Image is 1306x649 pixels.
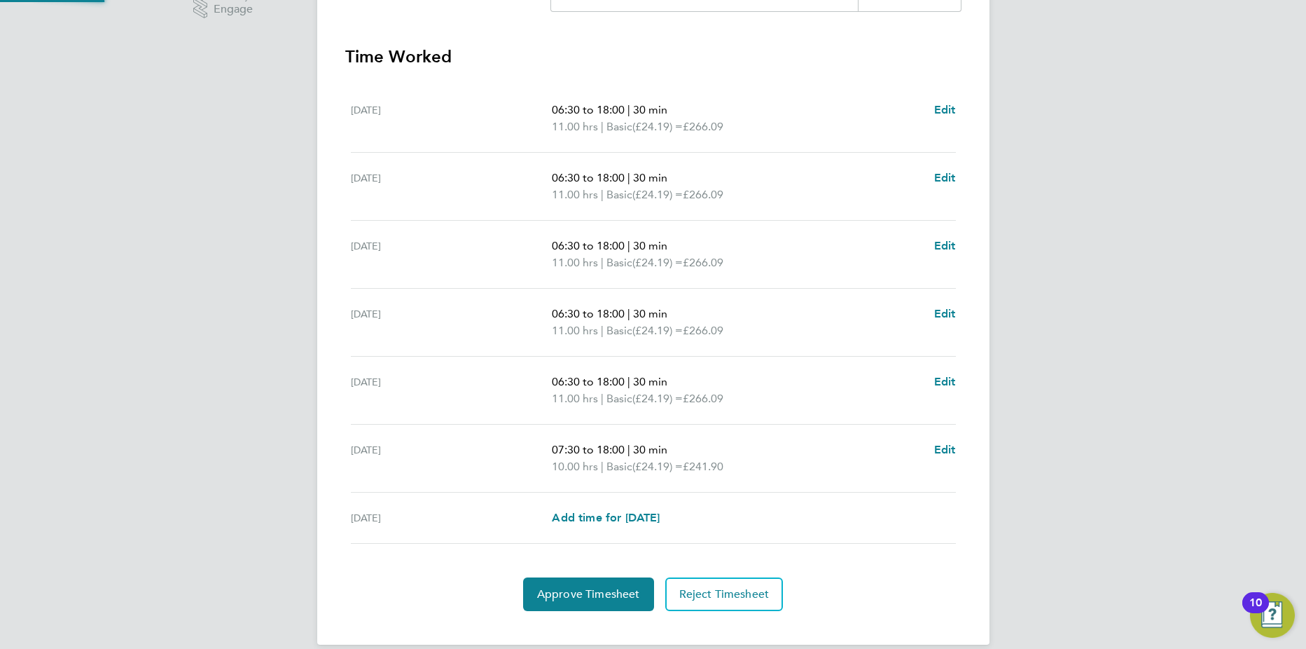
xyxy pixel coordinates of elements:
h3: Time Worked [345,46,961,68]
span: Edit [934,103,956,116]
span: Basic [606,390,632,407]
span: £266.09 [683,392,723,405]
span: Edit [934,171,956,184]
span: (£24.19) = [632,120,683,133]
span: Engage [214,4,253,15]
span: Basic [606,254,632,271]
span: 10.00 hrs [552,460,598,473]
div: [DATE] [351,374,553,407]
span: 11.00 hrs [552,120,598,133]
span: 06:30 to 18:00 [552,171,625,184]
span: 30 min [633,103,667,116]
span: Basic [606,186,632,203]
span: | [627,239,630,252]
span: | [601,120,604,133]
span: | [627,375,630,388]
span: | [627,307,630,320]
span: £266.09 [683,120,723,133]
span: | [627,171,630,184]
div: [DATE] [351,442,553,475]
a: Edit [934,442,956,458]
a: Edit [934,170,956,186]
span: (£24.19) = [632,460,683,473]
span: (£24.19) = [632,188,683,201]
span: £266.09 [683,324,723,337]
span: 06:30 to 18:00 [552,239,625,252]
span: Basic [606,322,632,339]
span: | [601,392,604,405]
div: [DATE] [351,102,553,135]
span: 11.00 hrs [552,392,598,405]
a: Add time for [DATE] [552,510,660,526]
div: [DATE] [351,510,553,526]
span: Add time for [DATE] [552,511,660,524]
span: (£24.19) = [632,324,683,337]
span: Edit [934,307,956,320]
span: | [601,188,604,201]
span: Edit [934,443,956,456]
span: Edit [934,375,956,388]
span: | [601,324,604,337]
span: Basic [606,118,632,135]
span: £266.09 [683,188,723,201]
span: | [627,443,630,456]
span: 30 min [633,375,667,388]
span: 30 min [633,171,667,184]
div: [DATE] [351,238,553,271]
a: Edit [934,306,956,322]
span: | [627,103,630,116]
span: Edit [934,239,956,252]
span: (£24.19) = [632,392,683,405]
span: 06:30 to 18:00 [552,103,625,116]
div: 10 [1249,603,1262,621]
span: 30 min [633,443,667,456]
span: 11.00 hrs [552,256,598,269]
span: 30 min [633,307,667,320]
span: | [601,460,604,473]
button: Reject Timesheet [665,578,784,611]
span: 06:30 to 18:00 [552,375,625,388]
span: Approve Timesheet [537,587,640,601]
button: Open Resource Center, 10 new notifications [1250,593,1295,638]
div: [DATE] [351,170,553,203]
span: 07:30 to 18:00 [552,443,625,456]
span: Basic [606,458,632,475]
span: £266.09 [683,256,723,269]
a: Edit [934,238,956,254]
span: 11.00 hrs [552,324,598,337]
span: 11.00 hrs [552,188,598,201]
span: 06:30 to 18:00 [552,307,625,320]
span: £241.90 [683,460,723,473]
div: [DATE] [351,306,553,339]
a: Edit [934,374,956,390]
a: Edit [934,102,956,118]
span: (£24.19) = [632,256,683,269]
span: Reject Timesheet [679,587,770,601]
span: 30 min [633,239,667,252]
button: Approve Timesheet [523,578,654,611]
span: | [601,256,604,269]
